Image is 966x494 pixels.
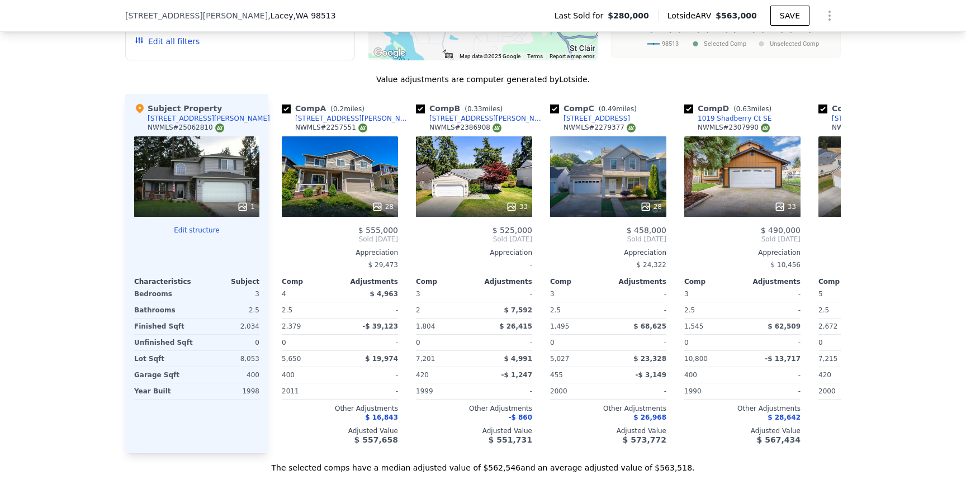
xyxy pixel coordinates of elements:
[610,286,666,302] div: -
[563,123,636,132] div: NWMLS # 2279377
[527,53,543,59] a: Terms
[199,367,259,383] div: 400
[501,371,532,379] span: -$ 1,247
[295,123,367,132] div: NWMLS # 2257551
[608,10,649,21] span: $280,000
[761,226,801,235] span: $ 490,000
[365,414,398,421] span: $ 16,843
[416,248,532,257] div: Appreciation
[637,261,666,269] span: $ 24,322
[493,226,532,235] span: $ 525,000
[493,123,501,132] img: NWMLS Logo
[761,25,783,33] text: [DATE]
[729,105,776,113] span: ( miles)
[416,114,546,123] a: [STREET_ADDRESS][PERSON_NAME]
[770,40,819,47] text: Unselected Comp
[199,302,259,318] div: 2.5
[745,367,801,383] div: -
[416,277,474,286] div: Comp
[745,286,801,302] div: -
[237,201,255,212] div: 1
[199,286,259,302] div: 3
[125,453,841,473] div: The selected comps have a median adjusted value of $562,546 and an average adjusted value of $563...
[684,322,703,330] span: 1,545
[416,290,420,298] span: 3
[282,235,398,244] span: Sold [DATE]
[342,302,398,318] div: -
[818,302,874,318] div: 2.5
[818,290,823,298] span: 5
[295,114,411,123] div: [STREET_ADDRESS][PERSON_NAME][PERSON_NAME]
[499,322,532,330] span: $ 26,415
[342,335,398,350] div: -
[197,277,259,286] div: Subject
[770,6,809,26] button: SAVE
[282,114,411,123] a: [STREET_ADDRESS][PERSON_NAME][PERSON_NAME]
[633,355,666,363] span: $ 23,328
[282,248,398,257] div: Appreciation
[818,248,935,257] div: Appreciation
[832,114,948,123] div: [STREET_ADDRESS][PERSON_NAME]
[199,319,259,334] div: 2,034
[550,404,666,413] div: Other Adjustments
[640,201,662,212] div: 28
[608,277,666,286] div: Adjustments
[354,435,398,444] span: $ 557,658
[429,114,546,123] div: [STREET_ADDRESS][PERSON_NAME]
[416,371,429,379] span: 420
[633,322,666,330] span: $ 68,625
[601,105,616,113] span: 0.49
[333,105,344,113] span: 0.2
[372,201,394,212] div: 28
[282,277,340,286] div: Comp
[282,290,286,298] span: 4
[358,226,398,235] span: $ 555,000
[416,404,532,413] div: Other Adjustments
[370,290,398,298] span: $ 4,963
[550,235,666,244] span: Sold [DATE]
[134,335,195,350] div: Unfinished Sqft
[416,355,435,363] span: 7,201
[506,201,528,212] div: 33
[326,105,368,113] span: ( miles)
[476,383,532,399] div: -
[460,53,520,59] span: Map data ©2025 Google
[134,302,195,318] div: Bathrooms
[134,319,195,334] div: Finished Sqft
[745,383,801,399] div: -
[818,235,935,244] span: Sold [DATE]
[745,335,801,350] div: -
[342,367,398,383] div: -
[342,383,398,399] div: -
[550,53,594,59] a: Report a map error
[282,426,398,435] div: Adjusted Value
[550,322,569,330] span: 1,495
[627,123,636,132] img: NWMLS Logo
[125,10,268,21] span: [STREET_ADDRESS][PERSON_NAME]
[148,114,270,123] div: [STREET_ADDRESS][PERSON_NAME]
[662,40,679,47] text: 98513
[818,339,823,346] span: 0
[445,53,453,58] button: Keyboard shortcuts
[429,123,501,132] div: NWMLS # 2386908
[362,322,398,330] span: -$ 39,123
[563,114,630,123] div: [STREET_ADDRESS]
[416,426,532,435] div: Adjusted Value
[633,414,666,421] span: $ 26,968
[684,277,742,286] div: Comp
[684,339,689,346] span: 0
[771,261,801,269] span: $ 10,456
[610,383,666,399] div: -
[474,277,532,286] div: Adjustments
[667,10,716,21] span: Lotside ARV
[707,25,728,33] text: [DATE]
[818,383,874,399] div: 2000
[504,306,532,314] span: $ 7,592
[135,36,200,47] button: Edit all filters
[371,46,408,60] a: Open this area in Google Maps (opens a new window)
[476,286,532,302] div: -
[550,302,606,318] div: 2.5
[818,404,935,413] div: Other Adjustments
[467,105,482,113] span: 0.33
[610,335,666,350] div: -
